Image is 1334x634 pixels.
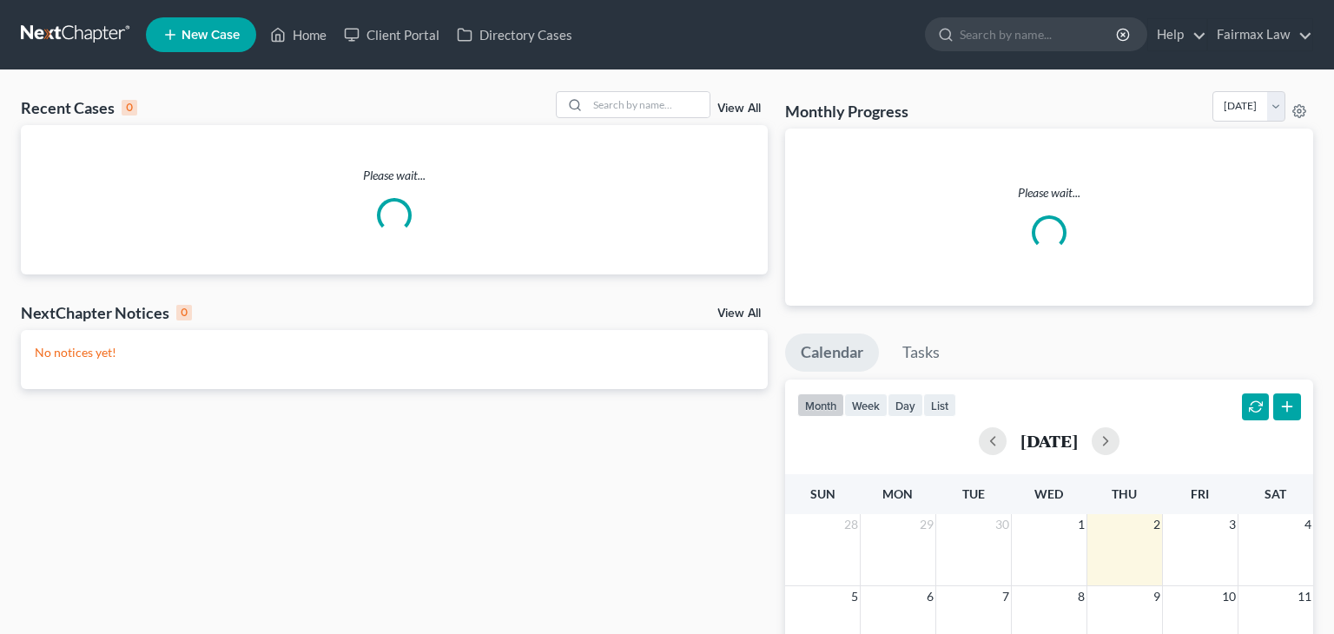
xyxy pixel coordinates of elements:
p: Please wait... [21,167,768,184]
span: 30 [994,514,1011,535]
p: Please wait... [799,184,1299,201]
span: Fri [1191,486,1209,501]
p: No notices yet! [35,344,754,361]
span: Tue [962,486,985,501]
span: 5 [849,586,860,607]
span: 10 [1220,586,1238,607]
a: Calendar [785,334,879,372]
button: list [923,393,956,417]
span: Wed [1034,486,1063,501]
a: Client Portal [335,19,448,50]
h3: Monthly Progress [785,101,908,122]
span: Sun [810,486,835,501]
a: View All [717,102,761,115]
span: Thu [1112,486,1137,501]
a: Directory Cases [448,19,581,50]
button: week [844,393,888,417]
span: New Case [182,29,240,42]
span: 29 [918,514,935,535]
div: Recent Cases [21,97,137,118]
span: 1 [1076,514,1086,535]
span: 11 [1296,586,1313,607]
h2: [DATE] [1020,432,1078,450]
span: 3 [1227,514,1238,535]
input: Search by name... [960,18,1119,50]
span: 7 [1000,586,1011,607]
span: 8 [1076,586,1086,607]
div: 0 [176,305,192,320]
input: Search by name... [588,92,710,117]
span: 6 [925,586,935,607]
span: 9 [1152,586,1162,607]
span: Sat [1265,486,1286,501]
button: day [888,393,923,417]
a: Tasks [887,334,955,372]
span: 4 [1303,514,1313,535]
button: month [797,393,844,417]
a: Fairmax Law [1208,19,1312,50]
div: 0 [122,100,137,116]
a: Home [261,19,335,50]
span: 2 [1152,514,1162,535]
span: Mon [882,486,913,501]
div: NextChapter Notices [21,302,192,323]
span: 28 [842,514,860,535]
a: View All [717,307,761,320]
a: Help [1148,19,1206,50]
